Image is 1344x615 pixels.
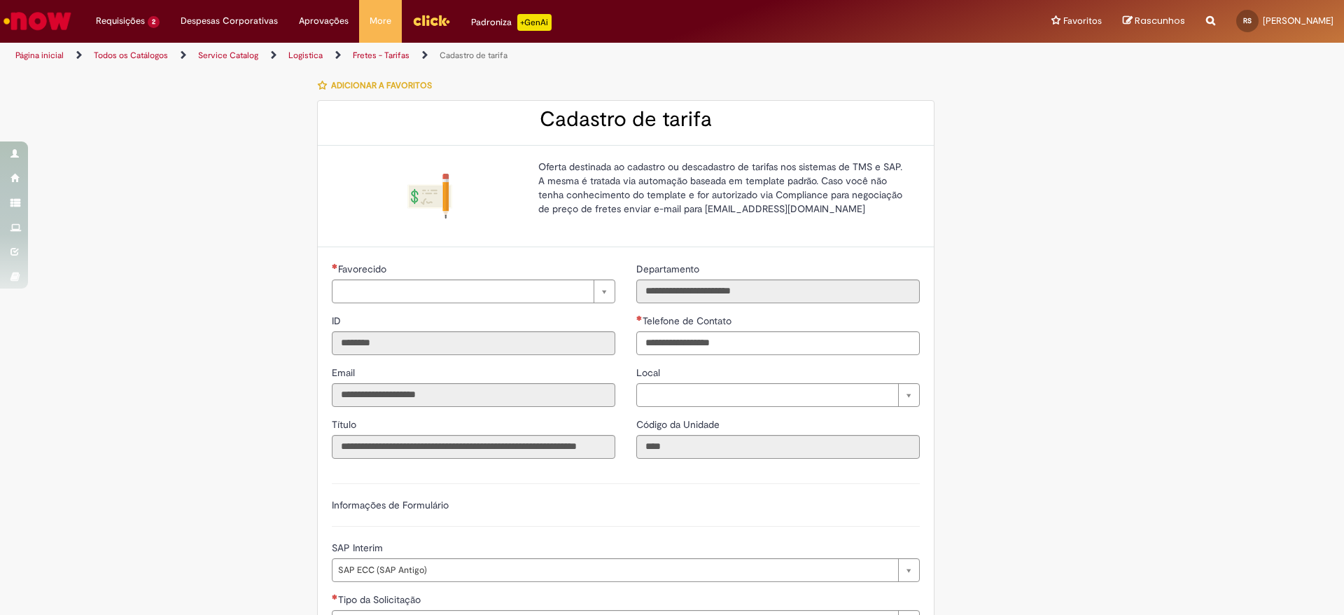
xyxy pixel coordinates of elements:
[1,7,73,35] img: ServiceNow
[332,331,615,355] input: ID
[636,263,702,275] span: Somente leitura - Departamento
[338,593,423,606] span: Tipo da Solicitação
[332,108,920,131] h2: Cadastro de tarifa
[517,14,552,31] p: +GenAi
[317,71,440,100] button: Adicionar a Favoritos
[1123,15,1185,28] a: Rascunhos
[332,541,386,554] span: SAP Interim
[332,315,344,327] span: Somente leitura - ID
[636,331,920,355] input: Telefone de Contato
[94,50,168,61] a: Todos os Catálogos
[440,50,507,61] a: Cadastro de tarifa
[15,50,64,61] a: Página inicial
[636,366,663,379] span: Local
[636,418,722,431] span: Somente leitura - Código da Unidade
[332,314,344,328] label: Somente leitura - ID
[148,16,160,28] span: 2
[10,43,885,69] ul: Trilhas de página
[338,559,891,581] span: SAP ECC (SAP Antigo)
[332,499,449,511] label: Informações de Formulário
[636,279,920,303] input: Departamento
[332,435,615,459] input: Título
[471,14,552,31] div: Padroniza
[636,315,643,321] span: Obrigatório Preenchido
[96,14,145,28] span: Requisições
[299,14,349,28] span: Aprovações
[412,10,450,31] img: click_logo_yellow_360x200.png
[198,50,258,61] a: Service Catalog
[332,418,359,431] span: Somente leitura - Título
[353,50,409,61] a: Fretes - Tarifas
[338,263,389,275] span: Necessários - Favorecido
[332,279,615,303] a: Limpar campo Favorecido
[331,80,432,91] span: Adicionar a Favoritos
[181,14,278,28] span: Despesas Corporativas
[1263,15,1333,27] span: [PERSON_NAME]
[636,262,702,276] label: Somente leitura - Departamento
[332,366,358,380] label: Somente leitura - Email
[332,263,338,269] span: Necessários
[636,417,722,431] label: Somente leitura - Código da Unidade
[407,174,452,219] img: Cadastro de tarifa
[288,50,323,61] a: Logistica
[332,366,358,379] span: Somente leitura - Email
[1243,16,1252,25] span: RS
[332,383,615,407] input: Email
[636,383,920,407] a: Limpar campo Local
[1135,14,1185,27] span: Rascunhos
[370,14,391,28] span: More
[332,417,359,431] label: Somente leitura - Título
[1063,14,1102,28] span: Favoritos
[643,315,734,327] span: Telefone de Contato
[636,435,920,459] input: Código da Unidade
[332,594,338,600] span: Necessários
[538,160,909,216] p: Oferta destinada ao cadastro ou descadastro de tarifas nos sistemas de TMS e SAP. A mesma é trata...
